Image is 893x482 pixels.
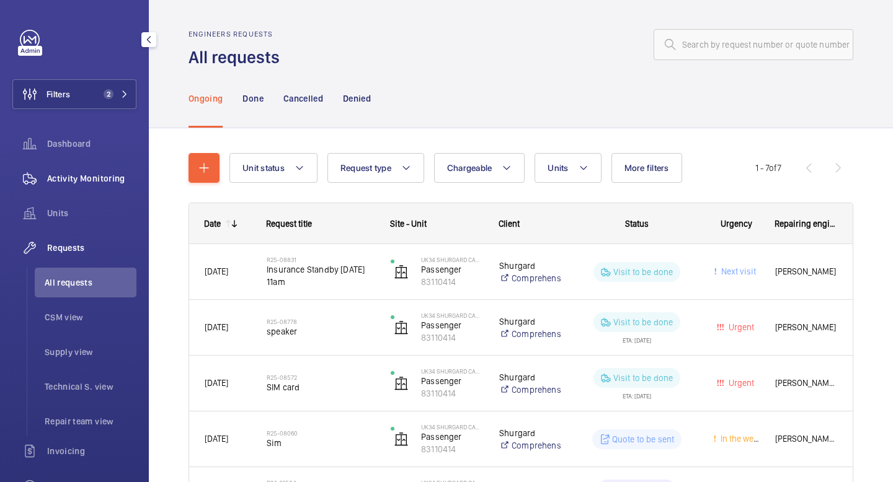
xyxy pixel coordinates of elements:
[47,207,136,219] span: Units
[45,346,136,358] span: Supply view
[242,92,263,105] p: Done
[421,319,483,331] p: Passenger
[421,331,483,344] p: 83110414
[189,92,223,105] p: Ongoing
[45,276,136,289] span: All requests
[624,163,669,173] span: More filters
[421,423,483,431] p: UK34 Shurgard Camden
[499,219,520,229] span: Client
[421,375,483,387] p: Passenger
[45,311,136,323] span: CSM view
[548,163,568,173] span: Units
[47,172,136,185] span: Activity Monitoring
[229,153,318,183] button: Unit status
[267,256,375,263] h2: R25-08831
[204,219,221,229] div: Date
[623,332,651,343] div: ETA: [DATE]
[421,443,483,455] p: 83110414
[45,380,136,393] span: Technical S. view
[499,371,561,383] p: Shurgard
[726,378,754,388] span: Urgent
[775,265,837,279] span: [PERSON_NAME]
[625,219,649,229] span: Status
[421,276,483,288] p: 83110414
[769,163,777,173] span: of
[421,312,483,319] p: UK34 Shurgard Camden
[499,260,561,272] p: Shurgard
[499,315,561,328] p: Shurgard
[205,434,228,444] span: [DATE]
[499,328,561,340] a: Comprehensive
[47,242,136,254] span: Requests
[612,433,675,445] p: Quote to be sent
[47,88,70,100] span: Filters
[340,163,391,173] span: Request type
[613,316,673,328] p: Visit to be done
[775,219,838,229] span: Repairing engineer
[343,92,371,105] p: Denied
[421,387,483,400] p: 83110414
[205,378,228,388] span: [DATE]
[283,92,323,105] p: Cancelled
[775,376,837,390] span: [PERSON_NAME] [PERSON_NAME]
[267,429,375,437] h2: R25-08060
[267,325,375,338] span: speaker
[267,374,375,381] h2: R25-08572
[189,46,287,69] h1: All requests
[718,434,762,444] span: In the week
[654,29,853,60] input: Search by request number or quote number
[613,372,673,384] p: Visit to be done
[242,163,285,173] span: Unit status
[394,432,409,447] img: elevator.svg
[421,367,483,375] p: UK34 Shurgard Camden
[726,322,754,332] span: Urgent
[775,320,837,335] span: [PERSON_NAME]
[327,153,424,183] button: Request type
[499,439,561,452] a: Comprehensive
[421,263,483,276] p: Passenger
[421,431,483,443] p: Passenger
[719,266,756,276] span: Next visit
[755,164,781,172] span: 1 - 7 7
[104,89,113,99] span: 2
[47,445,136,457] span: Invoicing
[775,432,837,446] span: [PERSON_NAME] [PERSON_NAME]
[721,219,752,229] span: Urgency
[499,427,561,439] p: Shurgard
[205,322,228,332] span: [DATE]
[267,263,375,288] span: Insurance Standby [DATE] 11am
[45,415,136,427] span: Repair team view
[499,383,561,396] a: Comprehensive
[267,437,375,449] span: Sim
[394,320,409,335] img: elevator.svg
[390,219,427,229] span: Site - Unit
[394,265,409,279] img: elevator.svg
[12,79,136,109] button: Filters2
[499,272,561,284] a: Comprehensive
[623,388,651,399] div: ETA: [DATE]
[205,266,228,276] span: [DATE]
[447,163,492,173] span: Chargeable
[613,266,673,278] p: Visit to be done
[394,376,409,391] img: elevator.svg
[611,153,682,183] button: More filters
[535,153,601,183] button: Units
[434,153,525,183] button: Chargeable
[189,30,287,38] h2: Engineers requests
[47,138,136,150] span: Dashboard
[267,381,375,393] span: SIM card
[267,318,375,325] h2: R25-08778
[421,256,483,263] p: UK34 Shurgard Camden
[266,219,312,229] span: Request title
